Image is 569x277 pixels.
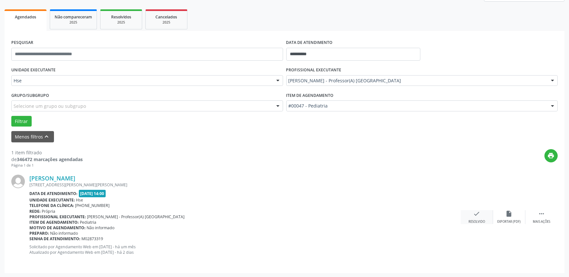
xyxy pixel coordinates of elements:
div: Exportar (PDF) [498,220,521,224]
span: Agendados [15,14,36,20]
button: print [544,149,558,162]
b: Preparo: [29,231,49,236]
a: [PERSON_NAME] [29,175,75,182]
label: Grupo/Subgrupo [11,90,49,100]
span: Pediatria [80,220,97,225]
span: Resolvidos [111,14,131,20]
b: Data de atendimento: [29,191,78,196]
label: UNIDADE EXECUTANTE [11,65,56,75]
div: Resolvido [469,220,485,224]
button: Filtrar [11,116,32,127]
span: Hse [14,77,270,84]
i: check [473,210,480,217]
strong: 346472 marcações agendadas [17,156,83,162]
div: 2025 [150,20,183,25]
span: Não informado [50,231,78,236]
span: [DATE] 14:00 [79,190,106,197]
p: Solicitado por Agendamento Web em [DATE] - há um mês Atualizado por Agendamento Web em [DATE] - h... [29,244,461,255]
div: 1 item filtrado [11,149,83,156]
div: Página 1 de 1 [11,163,83,168]
div: de [11,156,83,163]
span: [PERSON_NAME] - Professor(A) [GEOGRAPHIC_DATA] [87,214,185,220]
label: PROFISSIONAL EXECUTANTE [286,65,342,75]
span: [PERSON_NAME] - Professor(A) [GEOGRAPHIC_DATA] [289,77,545,84]
i: print [548,152,555,159]
b: Unidade executante: [29,197,75,203]
span: Não compareceram [55,14,92,20]
div: [STREET_ADDRESS][PERSON_NAME][PERSON_NAME] [29,182,461,188]
button: Menos filtroskeyboard_arrow_up [11,131,54,142]
div: 2025 [105,20,137,25]
span: Cancelados [156,14,177,20]
b: Senha de atendimento: [29,236,80,241]
label: DATA DE ATENDIMENTO [286,38,333,48]
img: img [11,175,25,188]
b: Rede: [29,209,41,214]
span: [PHONE_NUMBER] [75,203,110,208]
span: M02873319 [82,236,103,241]
span: Selecione um grupo ou subgrupo [14,103,86,109]
span: #00047 - Pediatria [289,103,545,109]
span: Própria [42,209,56,214]
label: Item de agendamento [286,90,334,100]
b: Item de agendamento: [29,220,79,225]
span: Não informado [87,225,115,231]
i: keyboard_arrow_up [43,133,50,140]
b: Telefone da clínica: [29,203,74,208]
label: PESQUISAR [11,38,33,48]
span: Hse [76,197,83,203]
b: Profissional executante: [29,214,86,220]
b: Motivo de agendamento: [29,225,86,231]
div: Mais ações [533,220,550,224]
div: 2025 [55,20,92,25]
i:  [538,210,545,217]
i: insert_drive_file [506,210,513,217]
